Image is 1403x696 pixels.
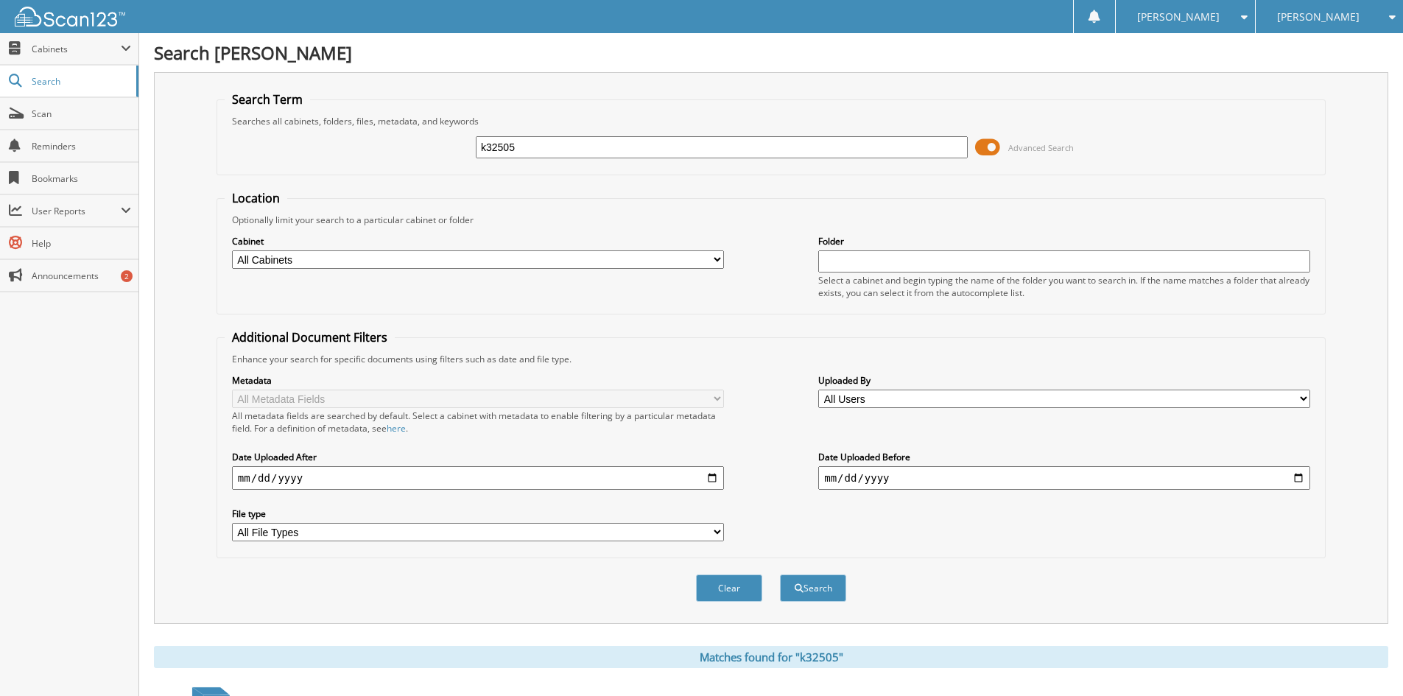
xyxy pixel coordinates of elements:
div: Searches all cabinets, folders, files, metadata, and keywords [225,115,1318,127]
div: 2 [121,270,133,282]
button: Search [780,574,846,602]
div: Enhance your search for specific documents using filters such as date and file type. [225,353,1318,365]
span: Search [32,75,129,88]
label: Date Uploaded Before [818,451,1310,463]
div: All metadata fields are searched by default. Select a cabinet with metadata to enable filtering b... [232,409,724,435]
span: [PERSON_NAME] [1137,13,1220,21]
legend: Location [225,190,287,206]
legend: Additional Document Filters [225,329,395,345]
span: Advanced Search [1008,142,1074,153]
button: Clear [696,574,762,602]
h1: Search [PERSON_NAME] [154,41,1388,65]
label: Metadata [232,374,724,387]
div: Optionally limit your search to a particular cabinet or folder [225,214,1318,226]
div: Select a cabinet and begin typing the name of the folder you want to search in. If the name match... [818,274,1310,299]
span: Bookmarks [32,172,131,185]
div: Matches found for "k32505" [154,646,1388,668]
span: Announcements [32,270,131,282]
img: scan123-logo-white.svg [15,7,125,27]
span: [PERSON_NAME] [1277,13,1360,21]
span: Cabinets [32,43,121,55]
input: start [232,466,724,490]
legend: Search Term [225,91,310,108]
span: Help [32,237,131,250]
a: here [387,422,406,435]
label: Cabinet [232,235,724,247]
input: end [818,466,1310,490]
label: File type [232,507,724,520]
span: Reminders [32,140,131,152]
label: Folder [818,235,1310,247]
span: Scan [32,108,131,120]
label: Uploaded By [818,374,1310,387]
span: User Reports [32,205,121,217]
label: Date Uploaded After [232,451,724,463]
